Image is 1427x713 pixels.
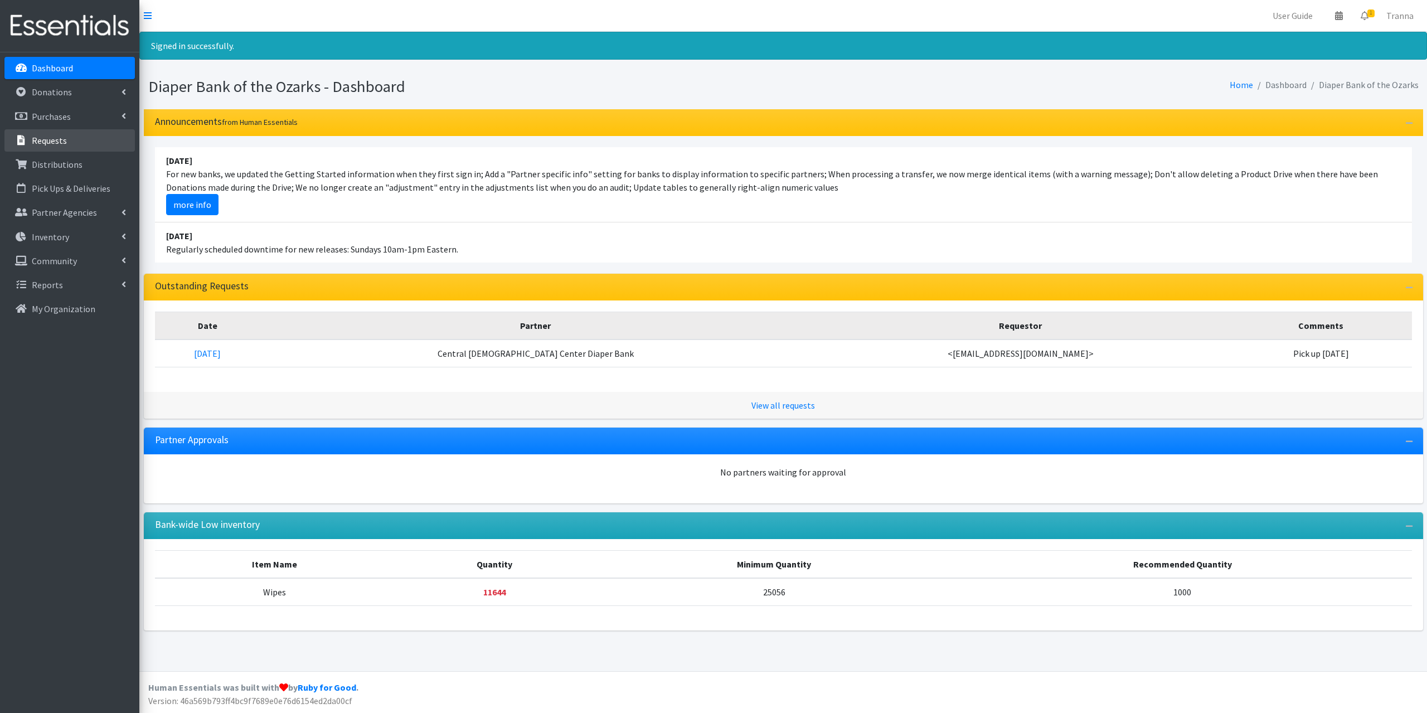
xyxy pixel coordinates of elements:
[4,81,135,103] a: Donations
[1264,4,1322,27] a: User Guide
[953,550,1412,578] th: Recommended Quantity
[222,117,298,127] small: from Human Essentials
[32,303,95,314] p: My Organization
[751,400,815,411] a: View all requests
[155,280,249,292] h3: Outstanding Requests
[155,147,1412,222] li: For new banks, we updated the Getting Started information when they first sign in; Add a "Partner...
[32,183,110,194] p: Pick Ups & Deliveries
[4,177,135,200] a: Pick Ups & Deliveries
[4,153,135,176] a: Distributions
[595,578,953,606] td: 25056
[1230,312,1412,339] th: Comments
[298,682,356,693] a: Ruby for Good
[4,129,135,152] a: Requests
[155,116,298,128] h3: Announcements
[4,201,135,224] a: Partner Agencies
[32,135,67,146] p: Requests
[1253,77,1307,93] li: Dashboard
[166,194,219,215] a: more info
[148,77,779,96] h1: Diaper Bank of the Ozarks - Dashboard
[155,550,395,578] th: Item Name
[4,57,135,79] a: Dashboard
[260,339,811,367] td: Central [DEMOGRAPHIC_DATA] Center Diaper Bank
[32,111,71,122] p: Purchases
[166,155,192,166] strong: [DATE]
[32,279,63,290] p: Reports
[1230,339,1412,367] td: Pick up [DATE]
[155,222,1412,263] li: Regularly scheduled downtime for new releases: Sundays 10am-1pm Eastern.
[32,255,77,266] p: Community
[4,226,135,248] a: Inventory
[811,339,1230,367] td: <[EMAIL_ADDRESS][DOMAIN_NAME]>
[166,230,192,241] strong: [DATE]
[1352,4,1377,27] a: 1
[4,7,135,45] img: HumanEssentials
[32,207,97,218] p: Partner Agencies
[155,312,260,339] th: Date
[4,250,135,272] a: Community
[4,105,135,128] a: Purchases
[1367,9,1375,17] span: 1
[1377,4,1423,27] a: Tranna
[260,312,811,339] th: Partner
[811,312,1230,339] th: Requestor
[32,231,69,242] p: Inventory
[32,86,72,98] p: Donations
[32,159,82,170] p: Distributions
[148,695,352,706] span: Version: 46a569b793ff4bc9f7689e0e76d6154ed2da00cf
[155,465,1412,479] div: No partners waiting for approval
[155,578,395,606] td: Wipes
[1230,79,1253,90] a: Home
[4,298,135,320] a: My Organization
[194,348,221,359] a: [DATE]
[32,62,73,74] p: Dashboard
[953,578,1412,606] td: 1000
[483,586,506,598] strong: Below minimum quantity
[139,32,1427,60] div: Signed in successfully.
[148,682,358,693] strong: Human Essentials was built with by .
[394,550,595,578] th: Quantity
[155,519,260,531] h3: Bank-wide Low inventory
[1307,77,1419,93] li: Diaper Bank of the Ozarks
[595,550,953,578] th: Minimum Quantity
[4,274,135,296] a: Reports
[155,434,229,446] h3: Partner Approvals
